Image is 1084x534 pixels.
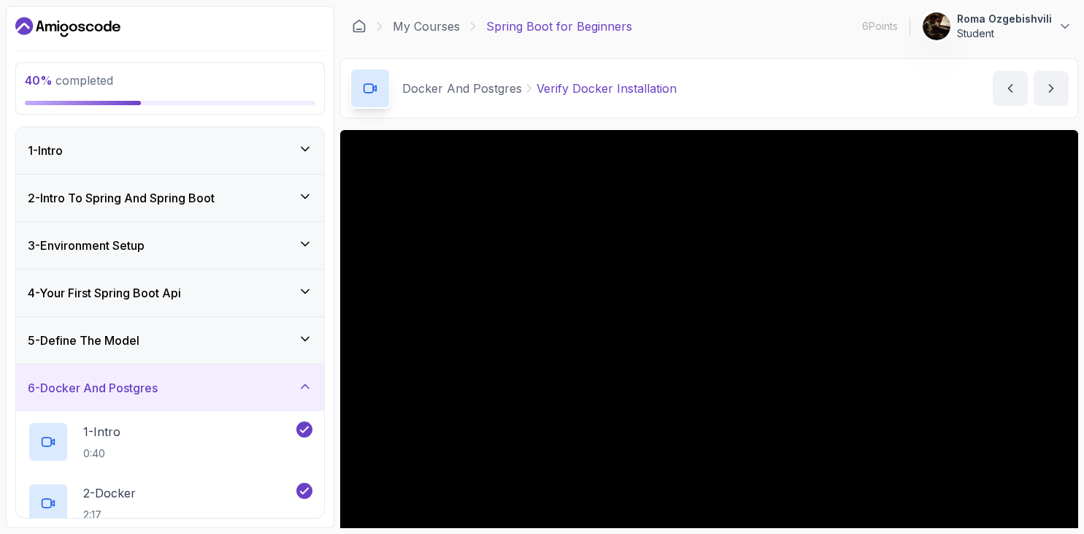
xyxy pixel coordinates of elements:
h3: 6 - Docker And Postgres [28,379,158,397]
button: 5-Define The Model [16,317,324,364]
button: 3-Environment Setup [16,222,324,269]
h3: 5 - Define The Model [28,332,139,349]
p: Spring Boot for Beginners [486,18,632,35]
span: 40 % [25,73,53,88]
button: user profile imageRoma OzgebishviliStudent [922,12,1072,41]
p: 0:40 [83,446,120,461]
p: 1 - Intro [83,423,120,440]
h3: 1 - Intro [28,142,63,159]
button: 1-Intro [16,127,324,174]
button: 2-Docker2:17 [28,483,312,524]
button: 4-Your First Spring Boot Api [16,270,324,316]
h3: 3 - Environment Setup [28,237,145,254]
button: previous content [993,71,1028,106]
a: Dashboard [352,19,366,34]
p: Student [957,26,1052,41]
p: Verify Docker Installation [537,80,677,97]
span: completed [25,73,113,88]
h3: 4 - Your First Spring Boot Api [28,284,181,302]
p: Roma Ozgebishvili [957,12,1052,26]
a: My Courses [393,18,460,35]
button: 2-Intro To Spring And Spring Boot [16,175,324,221]
h3: 2 - Intro To Spring And Spring Boot [28,189,215,207]
p: Docker And Postgres [402,80,522,97]
button: next content [1034,71,1069,106]
button: 1-Intro0:40 [28,422,312,462]
img: user profile image [923,12,950,40]
p: 6 Points [862,19,898,34]
p: 2 - Docker [83,484,136,502]
a: Dashboard [15,15,120,39]
button: 6-Docker And Postgres [16,365,324,411]
p: 2:17 [83,508,136,522]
